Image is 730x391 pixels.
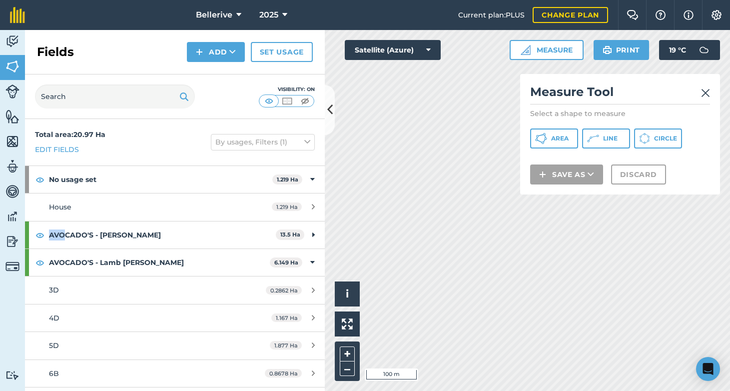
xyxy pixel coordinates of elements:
[582,128,630,148] button: Line
[530,128,578,148] button: Area
[25,221,325,248] div: AVOCADO'S - [PERSON_NAME]13.5 Ha
[594,40,650,60] button: Print
[340,361,355,376] button: –
[196,9,232,21] span: Bellerive
[5,134,19,149] img: svg+xml;base64,PHN2ZyB4bWxucz0iaHR0cDovL3d3dy53My5vcmcvMjAwMC9zdmciIHdpZHRoPSI1NiIgaGVpZ2h0PSI2MC...
[211,134,315,150] button: By usages, Filters (1)
[694,40,714,60] img: svg+xml;base64,PD94bWwgdmVyc2lvbj0iMS4wIiBlbmNvZGluZz0idXRmLTgiPz4KPCEtLSBHZW5lcmF0b3I6IEFkb2JlIE...
[5,34,19,49] img: svg+xml;base64,PD94bWwgdmVyc2lvbj0iMS4wIiBlbmNvZGluZz0idXRmLTgiPz4KPCEtLSBHZW5lcmF0b3I6IEFkb2JlIE...
[5,84,19,98] img: svg+xml;base64,PD94bWwgdmVyc2lvbj0iMS4wIiBlbmNvZGluZz0idXRmLTgiPz4KPCEtLSBHZW5lcmF0b3I6IEFkb2JlIE...
[5,184,19,199] img: svg+xml;base64,PD94bWwgdmVyc2lvbj0iMS4wIiBlbmNvZGluZz0idXRmLTgiPz4KPCEtLSBHZW5lcmF0b3I6IEFkb2JlIE...
[270,341,302,349] span: 1.877 Ha
[49,341,59,350] span: 5D
[335,281,360,306] button: i
[49,249,270,276] strong: AVOCADO'S - Lamb [PERSON_NAME]
[196,46,203,58] img: svg+xml;base64,PHN2ZyB4bWxucz0iaHR0cDovL3d3dy53My5vcmcvMjAwMC9zdmciIHdpZHRoPSIxNCIgaGVpZ2h0PSIyNC...
[49,369,59,378] span: 6B
[263,96,275,106] img: svg+xml;base64,PHN2ZyB4bWxucz0iaHR0cDovL3d3dy53My5vcmcvMjAwMC9zdmciIHdpZHRoPSI1MCIgaGVpZ2h0PSI0MC...
[10,7,25,23] img: fieldmargin Logo
[530,164,603,184] button: Save as
[35,173,44,185] img: svg+xml;base64,PHN2ZyB4bWxucz0iaHR0cDovL3d3dy53My5vcmcvMjAwMC9zdmciIHdpZHRoPSIxOCIgaGVpZ2h0PSIyNC...
[274,259,298,266] strong: 6.149 Ha
[35,84,195,108] input: Search
[35,256,44,268] img: svg+xml;base64,PHN2ZyB4bWxucz0iaHR0cDovL3d3dy53My5vcmcvMjAwMC9zdmciIHdpZHRoPSIxOCIgaGVpZ2h0PSIyNC...
[49,221,276,248] strong: AVOCADO'S - [PERSON_NAME]
[35,229,44,241] img: svg+xml;base64,PHN2ZyB4bWxucz0iaHR0cDovL3d3dy53My5vcmcvMjAwMC9zdmciIHdpZHRoPSIxOCIgaGVpZ2h0PSIyNC...
[25,304,325,331] a: 4D1.167 Ha
[655,10,667,20] img: A question mark icon
[281,96,293,106] img: svg+xml;base64,PHN2ZyB4bWxucz0iaHR0cDovL3d3dy53My5vcmcvMjAwMC9zdmciIHdpZHRoPSI1MCIgaGVpZ2h0PSI0MC...
[458,9,525,20] span: Current plan : PLUS
[5,259,19,273] img: svg+xml;base64,PD94bWwgdmVyc2lvbj0iMS4wIiBlbmNvZGluZz0idXRmLTgiPz4KPCEtLSBHZW5lcmF0b3I6IEFkb2JlIE...
[259,85,315,93] div: Visibility: On
[539,168,546,180] img: svg+xml;base64,PHN2ZyB4bWxucz0iaHR0cDovL3d3dy53My5vcmcvMjAwMC9zdmciIHdpZHRoPSIxNCIgaGVpZ2h0PSIyNC...
[259,9,278,21] span: 2025
[271,313,302,322] span: 1.167 Ha
[251,42,313,62] a: Set usage
[684,9,694,21] img: svg+xml;base64,PHN2ZyB4bWxucz0iaHR0cDovL3d3dy53My5vcmcvMjAwMC9zdmciIHdpZHRoPSIxNyIgaGVpZ2h0PSIxNy...
[342,318,353,329] img: Four arrows, one pointing top left, one top right, one bottom right and the last bottom left
[49,285,59,294] span: 3D
[25,360,325,387] a: 6B0.8678 Ha
[5,109,19,124] img: svg+xml;base64,PHN2ZyB4bWxucz0iaHR0cDovL3d3dy53My5vcmcvMjAwMC9zdmciIHdpZHRoPSI1NiIgaGVpZ2h0PSI2MC...
[277,176,298,183] strong: 1.219 Ha
[49,202,71,211] span: House
[179,90,189,102] img: svg+xml;base64,PHN2ZyB4bWxucz0iaHR0cDovL3d3dy53My5vcmcvMjAwMC9zdmciIHdpZHRoPSIxOSIgaGVpZ2h0PSIyNC...
[510,40,584,60] button: Measure
[346,287,349,300] span: i
[49,313,59,322] span: 4D
[49,166,272,193] strong: No usage set
[340,346,355,361] button: +
[696,357,720,381] div: Open Intercom Messenger
[611,164,666,184] button: Discard
[659,40,720,60] button: 19 °C
[25,276,325,303] a: 3D0.2862 Ha
[272,202,302,211] span: 1.219 Ha
[37,44,74,60] h2: Fields
[265,369,302,377] span: 0.8678 Ha
[530,84,710,104] h2: Measure Tool
[521,45,531,55] img: Ruler icon
[533,7,608,23] a: Change plan
[654,134,677,142] span: Circle
[551,134,569,142] span: Area
[5,370,19,380] img: svg+xml;base64,PD94bWwgdmVyc2lvbj0iMS4wIiBlbmNvZGluZz0idXRmLTgiPz4KPCEtLSBHZW5lcmF0b3I6IEFkb2JlIE...
[345,40,441,60] button: Satellite (Azure)
[266,286,302,294] span: 0.2862 Ha
[35,144,79,155] a: Edit fields
[280,231,300,238] strong: 13.5 Ha
[711,10,723,20] img: A cog icon
[5,209,19,224] img: svg+xml;base64,PD94bWwgdmVyc2lvbj0iMS4wIiBlbmNvZGluZz0idXRmLTgiPz4KPCEtLSBHZW5lcmF0b3I6IEFkb2JlIE...
[603,44,612,56] img: svg+xml;base64,PHN2ZyB4bWxucz0iaHR0cDovL3d3dy53My5vcmcvMjAwMC9zdmciIHdpZHRoPSIxOSIgaGVpZ2h0PSIyNC...
[25,193,325,220] a: House1.219 Ha
[187,42,245,62] button: Add
[603,134,618,142] span: Line
[299,96,311,106] img: svg+xml;base64,PHN2ZyB4bWxucz0iaHR0cDovL3d3dy53My5vcmcvMjAwMC9zdmciIHdpZHRoPSI1MCIgaGVpZ2h0PSI0MC...
[634,128,682,148] button: Circle
[5,159,19,174] img: svg+xml;base64,PD94bWwgdmVyc2lvbj0iMS4wIiBlbmNvZGluZz0idXRmLTgiPz4KPCEtLSBHZW5lcmF0b3I6IEFkb2JlIE...
[701,87,710,99] img: svg+xml;base64,PHN2ZyB4bWxucz0iaHR0cDovL3d3dy53My5vcmcvMjAwMC9zdmciIHdpZHRoPSIyMiIgaGVpZ2h0PSIzMC...
[627,10,639,20] img: Two speech bubbles overlapping with the left bubble in the forefront
[669,40,686,60] span: 19 ° C
[25,166,325,193] div: No usage set1.219 Ha
[25,249,325,276] div: AVOCADO'S - Lamb [PERSON_NAME]6.149 Ha
[530,108,710,118] p: Select a shape to measure
[5,234,19,249] img: svg+xml;base64,PD94bWwgdmVyc2lvbj0iMS4wIiBlbmNvZGluZz0idXRmLTgiPz4KPCEtLSBHZW5lcmF0b3I6IEFkb2JlIE...
[25,332,325,359] a: 5D1.877 Ha
[35,130,105,139] strong: Total area : 20.97 Ha
[5,59,19,74] img: svg+xml;base64,PHN2ZyB4bWxucz0iaHR0cDovL3d3dy53My5vcmcvMjAwMC9zdmciIHdpZHRoPSI1NiIgaGVpZ2h0PSI2MC...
